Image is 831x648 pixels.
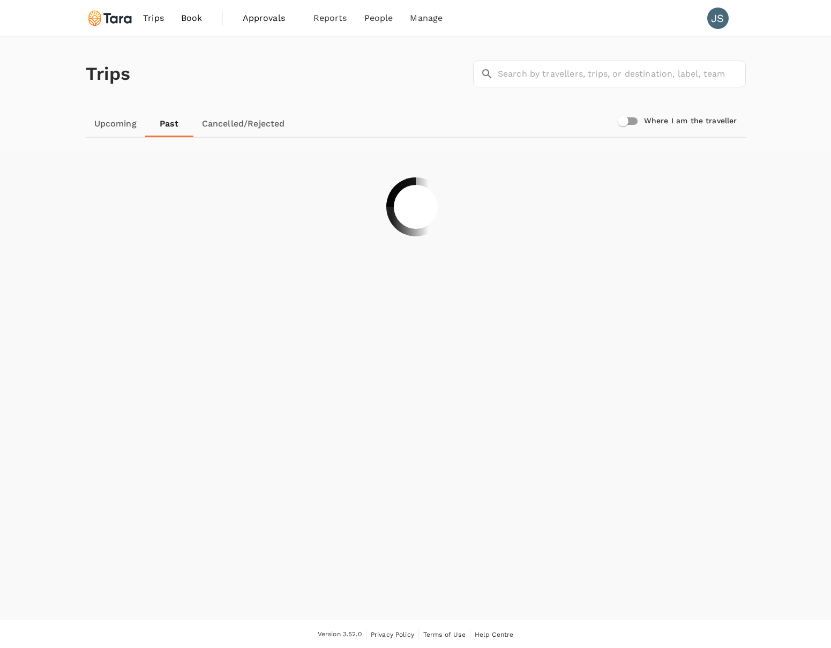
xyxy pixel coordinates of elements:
[86,37,131,111] h1: Trips
[371,629,414,640] a: Privacy Policy
[143,12,164,25] span: Trips
[410,12,443,25] span: Manage
[644,115,737,127] h6: Where I am the traveller
[707,8,729,29] div: JS
[475,629,514,640] a: Help Centre
[181,12,203,25] span: Book
[86,6,135,30] img: Tara Climate Ltd
[423,629,466,640] a: Terms of Use
[364,12,393,25] span: People
[145,111,193,137] a: Past
[498,61,746,87] input: Search by travellers, trips, or destination, label, team
[86,111,145,137] a: Upcoming
[193,111,294,137] a: Cancelled/Rejected
[423,631,466,638] span: Terms of Use
[318,629,362,640] span: Version 3.52.0
[313,12,347,25] span: Reports
[371,631,414,638] span: Privacy Policy
[243,12,296,25] span: Approvals
[475,631,514,638] span: Help Centre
